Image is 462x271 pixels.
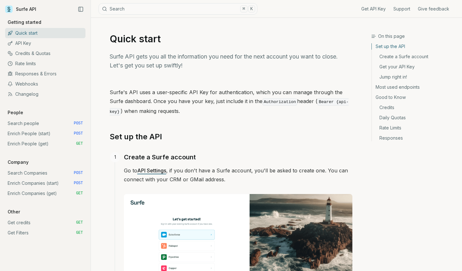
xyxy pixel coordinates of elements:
[76,220,83,225] span: GET
[372,72,457,82] a: Jump right in!
[372,52,457,62] a: Create a Surfe account
[74,181,83,186] span: POST
[5,48,85,59] a: Credits & Quotas
[5,188,85,198] a: Enrich Companies (get) GET
[5,159,31,165] p: Company
[124,166,352,184] p: Go to , if you don't have a Surfe account, you'll be asked to create one. You can connect with yo...
[5,28,85,38] a: Quick start
[5,59,85,69] a: Rate limits
[5,4,36,14] a: Surfe API
[5,168,85,178] a: Search Companies POST
[5,19,44,25] p: Getting started
[110,33,352,45] h1: Quick start
[248,5,255,12] kbd: K
[372,133,457,141] a: Responses
[5,38,85,48] a: API Key
[361,6,386,12] a: Get API Key
[5,228,85,238] a: Get Filters GET
[5,79,85,89] a: Webhooks
[5,69,85,79] a: Responses & Errors
[5,209,23,215] p: Other
[5,218,85,228] a: Get credits GET
[372,113,457,123] a: Daily Quotas
[372,102,457,113] a: Credits
[110,132,162,142] a: Set up the API
[372,92,457,102] a: Good to Know
[99,3,257,15] button: Search⌘K
[372,123,457,133] a: Rate Limits
[372,82,457,92] a: Most used endpoints
[240,5,247,12] kbd: ⌘
[124,152,196,162] a: Create a Surfe account
[110,88,352,116] p: Surfe's API uses a user-specific API Key for authentication, which you can manage through the Sur...
[372,43,457,52] a: Set up the API
[110,52,352,70] p: Surfe API gets you all the information you need for the next account you want to close. Let's get...
[262,98,297,106] code: Authorization
[5,139,85,149] a: Enrich People (get) GET
[5,129,85,139] a: Enrich People (start) POST
[5,109,26,116] p: People
[5,178,85,188] a: Enrich Companies (start) POST
[76,4,85,14] button: Collapse Sidebar
[418,6,449,12] a: Give feedback
[5,89,85,99] a: Changelog
[76,230,83,235] span: GET
[137,167,166,174] a: API Settings
[74,121,83,126] span: POST
[74,131,83,136] span: POST
[76,191,83,196] span: GET
[371,33,457,39] h3: On this page
[393,6,410,12] a: Support
[76,141,83,146] span: GET
[5,118,85,129] a: Search people POST
[74,170,83,176] span: POST
[372,62,457,72] a: Get your API Key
